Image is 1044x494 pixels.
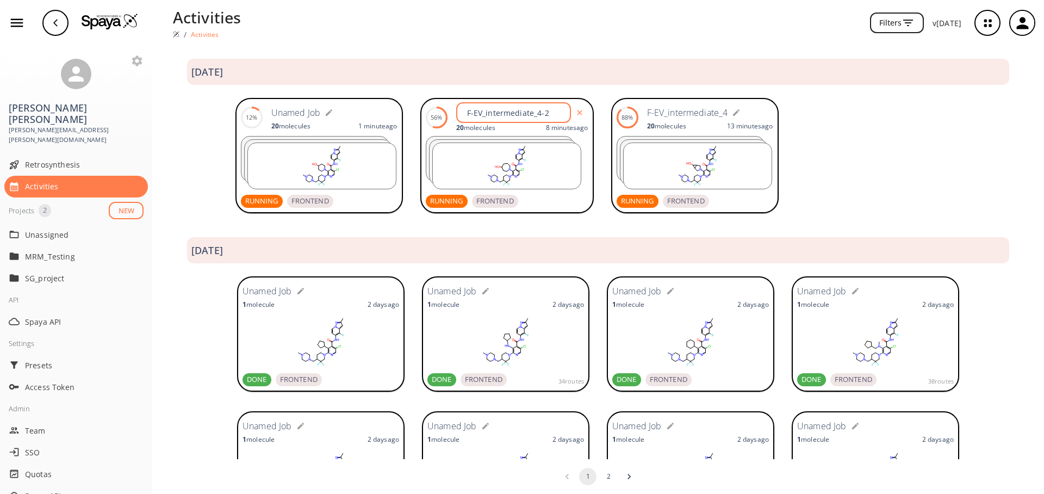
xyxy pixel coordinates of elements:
[271,106,321,120] h6: Unamed Job
[243,374,271,385] span: DONE
[246,113,257,122] div: 12%
[25,159,144,170] span: Retrosynthesis
[422,276,589,394] a: Unamed Job1molecule2 daysagoDONEFRONTEND34routes
[797,285,847,299] h6: Unamed Job
[427,435,431,444] strong: 1
[727,121,773,131] p: 13 minutes ago
[552,435,584,444] p: 2 days ago
[39,205,51,216] span: 2
[9,102,144,125] h3: [PERSON_NAME] [PERSON_NAME]
[612,419,662,434] h6: Unamed Job
[792,276,959,394] a: Unamed Job1molecule2 daysagoDONEFRONTEND38routes
[4,376,148,398] div: Access Token
[737,435,769,444] p: 2 days ago
[173,5,241,29] p: Activities
[25,468,144,480] span: Quotas
[612,374,641,385] span: DONE
[427,314,584,369] svg: Cc1cc2c(F)c(NC(=O)c3c(Cl)cnc(N4CCC(CN5CCN(C)CC5)C(F)(F)C4)c3NC3CCCC3)ccn2n1
[4,245,148,267] div: MRM_Testing
[647,106,728,120] h6: F-EV_intermediate_4
[248,143,396,189] svg: Cc1cc2c(F)c(NC(=O)c3c(Cl)cnc(N4CCC(CN5CCN(C)CC5)C(F)(F)C4)c3N3CCC(O)CC3)ccn2n1
[420,98,594,215] a: 56%20molecules8 minutesagoRUNNINGFRONTEND
[922,435,954,444] p: 2 days ago
[797,374,826,385] span: DONE
[612,435,644,444] p: molecule
[928,376,954,386] span: 38 routes
[241,196,283,207] span: RUNNING
[243,285,292,299] h6: Unamed Job
[427,435,459,444] p: molecule
[427,300,459,309] p: molecule
[612,314,769,369] svg: Cc1cc2c(F)c(NC(=O)c3c(Cl)cnc(N4CCC(CN5CCN(C)CC5)C(F)(F)C4)c3C3CCCCC3)ccn2n1
[243,300,275,309] p: molecule
[25,229,144,240] span: Unassigned
[25,381,144,393] span: Access Token
[579,468,596,485] button: page 1
[870,13,924,34] button: Filters
[830,374,877,385] span: FRONTEND
[600,468,617,485] button: Go to page 2
[647,121,655,131] strong: 20
[276,374,322,385] span: FRONTEND
[647,121,687,131] p: molecule s
[624,143,772,189] svg: Cc1cc2c(F)c(NC(=O)c3c(Cl)cnc(N4CCC(CN5CCN(C)CC5)C(F)(F)C4)c3N3CC4C(O)C4C3)ccn2n1
[191,30,219,39] p: Activities
[546,123,588,132] p: 8 minutes ago
[552,300,584,309] p: 2 days ago
[25,251,112,262] p: MRM_Testing
[243,419,292,434] h6: Unamed Job
[9,125,144,145] span: [PERSON_NAME][EMAIL_ADDRESS][PERSON_NAME][DOMAIN_NAME]
[4,176,148,197] div: Activities
[612,300,616,309] strong: 1
[797,419,847,434] h6: Unamed Job
[427,300,431,309] strong: 1
[611,98,779,215] a: 88%F-EV_intermediate_420molecules13 minutesagoRUNNINGFRONTEND
[109,202,144,220] button: NEW
[427,419,477,434] h6: Unamed Job
[191,66,223,78] h3: [DATE]
[25,181,144,192] span: Activities
[427,374,456,385] span: DONE
[191,245,223,256] h3: [DATE]
[797,300,829,309] p: molecule
[358,121,397,131] p: 1 minute ago
[797,435,829,444] p: molecule
[607,276,774,394] a: Unamed Job1molecule2 daysagoDONEFRONTEND
[25,360,144,371] span: Presets
[797,300,801,309] strong: 1
[431,113,442,122] div: 56%
[25,425,144,436] span: Team
[82,13,138,29] img: Logo Spaya
[25,273,112,284] p: SG_project
[4,354,148,376] div: Presets
[797,435,801,444] strong: 1
[243,300,246,309] strong: 1
[612,285,662,299] h6: Unamed Job
[4,267,148,289] div: SG_project
[184,29,187,40] li: /
[612,435,616,444] strong: 1
[617,196,658,207] span: RUNNING
[368,435,399,444] p: 2 days ago
[9,204,34,217] div: Projects
[243,435,275,444] p: molecule
[612,300,644,309] p: molecule
[25,316,144,328] span: Spaya API
[4,224,148,245] div: Unassigned
[663,196,709,207] span: FRONTEND
[922,300,954,309] p: 2 days ago
[368,300,399,309] p: 2 days ago
[426,196,468,207] span: RUNNING
[271,121,311,131] p: molecule s
[427,285,477,299] h6: Unamed Job
[4,311,148,332] div: Spaya API
[456,123,464,132] strong: 20
[622,113,633,122] div: 88%
[4,441,148,463] div: SSO
[797,314,954,369] svg: Cc1cc2c(F)c(NC(=O)c3c(Cl)cnc(N4CCC(CN5CCN(C)CC5)C(F)(F)C4)c3N(C)CC3CCCC3)ccn2n1
[4,419,148,441] div: Team
[4,154,148,176] div: Retrosynthesis
[237,276,405,394] a: Unamed Job1molecule2 daysagoDONEFRONTEND
[25,447,144,458] span: SSO
[620,468,638,485] button: Go to next page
